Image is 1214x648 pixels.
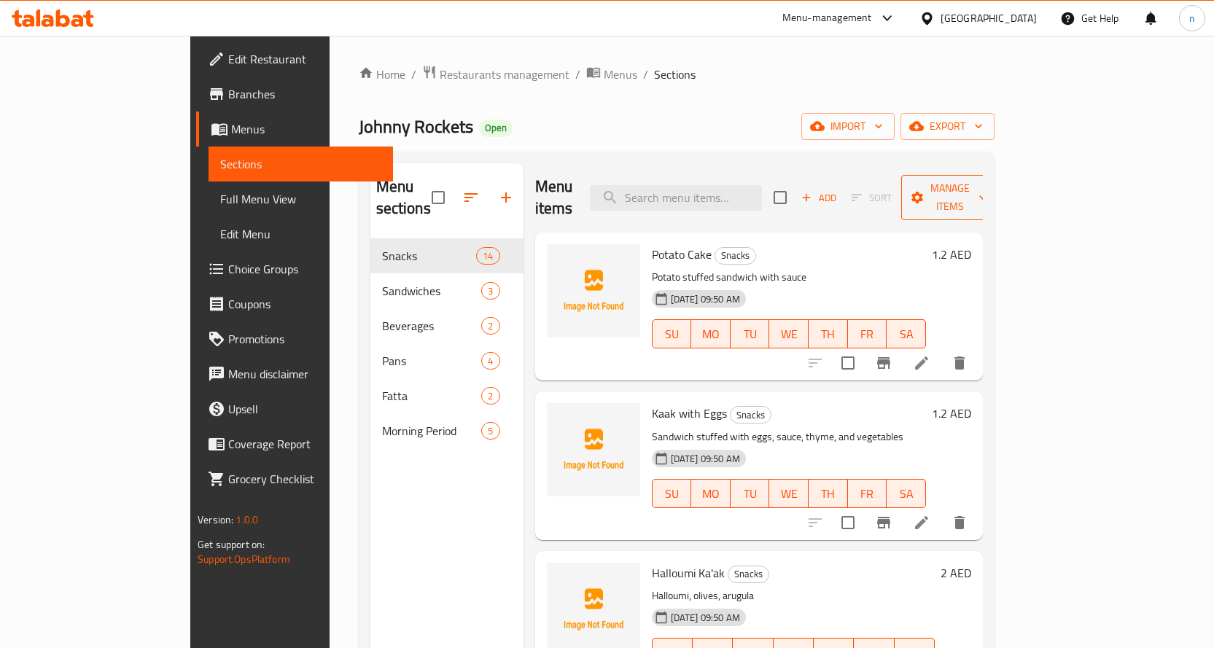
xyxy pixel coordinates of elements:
span: Select to update [833,348,863,378]
nav: Menu sections [370,233,524,454]
button: Manage items [901,175,999,220]
span: FR [854,483,882,504]
div: Pans4 [370,343,524,378]
span: Branches [228,85,381,103]
div: Snacks14 [370,238,524,273]
span: WE [775,324,803,345]
span: Edit Restaurant [228,50,381,68]
span: Upsell [228,400,381,418]
p: Potato stuffed sandwich with sauce [652,268,926,286]
span: Select all sections [423,182,454,213]
p: Sandwich stuffed with eggs, sauce, thyme, and vegetables [652,428,926,446]
li: / [411,66,416,83]
span: Johnny Rockets [359,110,473,143]
span: SU [658,324,686,345]
a: Edit Restaurant [196,42,393,77]
span: 4 [482,354,499,368]
span: [DATE] 09:50 AM [665,611,746,625]
div: items [481,352,499,370]
span: Sections [654,66,696,83]
span: n [1189,10,1195,26]
span: 2 [482,389,499,403]
button: Branch-specific-item [866,505,901,540]
span: Sections [220,155,381,173]
span: Add item [795,187,842,209]
span: Morning Period [382,422,482,440]
span: import [813,117,883,136]
span: Snacks [728,566,769,582]
div: Snacks [728,566,769,583]
nav: breadcrumb [359,65,995,84]
span: SA [892,324,920,345]
span: Pans [382,352,482,370]
span: MO [697,483,725,504]
span: MO [697,324,725,345]
span: 2 [482,319,499,333]
span: [DATE] 09:50 AM [665,292,746,306]
a: Coverage Report [196,426,393,461]
a: Menus [196,112,393,147]
a: Restaurants management [422,65,569,84]
h6: 1.2 AED [932,403,971,423]
button: SA [887,479,926,508]
span: Snacks [382,247,477,265]
span: 14 [477,249,499,263]
div: Menu-management [782,9,872,27]
span: TU [736,324,764,345]
span: 3 [482,284,499,298]
button: WE [769,319,809,348]
span: 5 [482,424,499,438]
span: SU [658,483,686,504]
button: Add [795,187,842,209]
a: Edit menu item [913,514,930,531]
a: Branches [196,77,393,112]
div: Morning Period5 [370,413,524,448]
span: Menus [604,66,637,83]
div: Beverages [382,317,482,335]
span: Sort sections [454,180,489,215]
div: items [481,422,499,440]
span: Sandwiches [382,282,482,300]
a: Menus [586,65,637,84]
li: / [643,66,648,83]
div: items [476,247,499,265]
a: Edit Menu [209,216,393,251]
button: TU [731,319,770,348]
div: items [481,317,499,335]
span: Select section [765,182,795,213]
span: Fatta [382,387,482,405]
a: Grocery Checklist [196,461,393,496]
span: Restaurants management [440,66,569,83]
a: Sections [209,147,393,181]
button: MO [691,479,731,508]
button: import [801,113,895,140]
a: Coupons [196,286,393,321]
button: MO [691,319,731,348]
span: TU [736,483,764,504]
button: WE [769,479,809,508]
span: Add [799,190,838,206]
span: Edit Menu [220,225,381,243]
span: TH [814,324,842,345]
span: FR [854,324,882,345]
div: Snacks [715,247,756,265]
span: Menus [231,120,381,138]
button: Branch-specific-item [866,346,901,380]
span: Snacks [715,247,755,264]
span: Get support on: [198,535,265,554]
a: Edit menu item [913,354,930,372]
div: [GEOGRAPHIC_DATA] [941,10,1037,26]
span: export [912,117,983,136]
span: Manage items [913,179,987,216]
div: Open [479,120,513,137]
span: Version: [198,510,233,529]
button: export [900,113,995,140]
a: Full Menu View [209,181,393,216]
h6: 1.2 AED [932,244,971,265]
button: SU [652,319,692,348]
a: Upsell [196,391,393,426]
